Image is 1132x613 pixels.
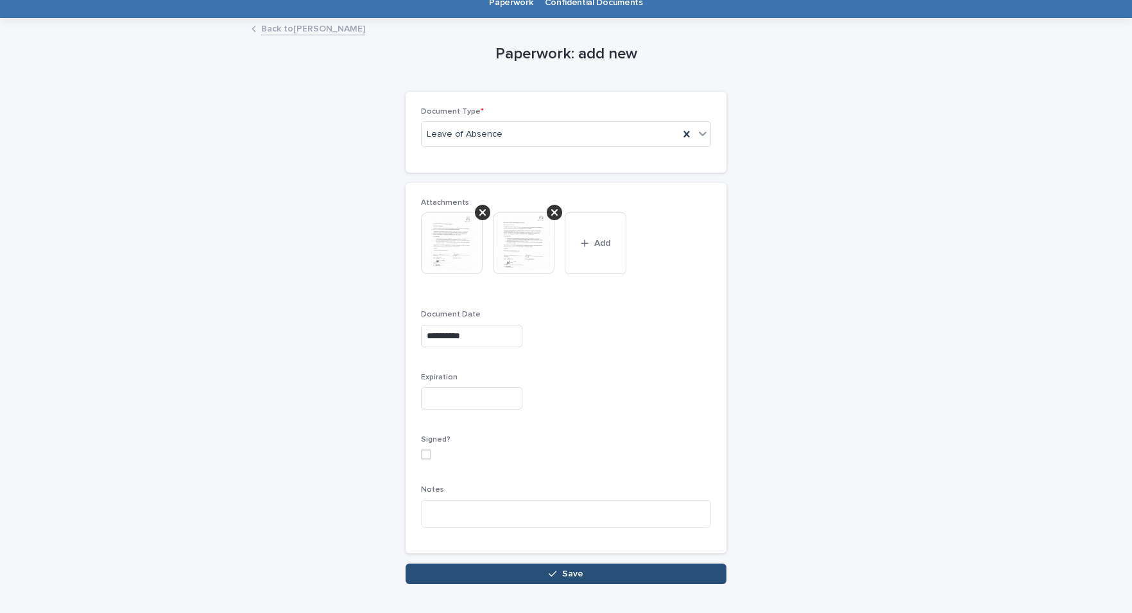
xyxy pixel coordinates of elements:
span: Leave of Absence [427,128,502,141]
button: Save [406,564,726,584]
span: Document Date [421,311,481,318]
h1: Paperwork: add new [406,45,726,64]
span: Add [594,239,610,248]
span: Expiration [421,374,458,381]
span: Notes [421,486,444,494]
span: Save [562,569,583,578]
span: Document Type [421,108,484,116]
span: Attachments [421,199,469,207]
span: Signed? [421,436,450,444]
a: Back to[PERSON_NAME] [261,21,365,35]
button: Add [565,212,626,274]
